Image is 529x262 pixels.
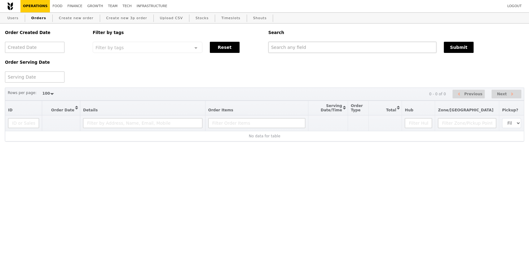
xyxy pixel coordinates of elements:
a: Timeslots [219,13,243,24]
span: Zone/[GEOGRAPHIC_DATA] [438,108,493,112]
input: Created Date [5,42,64,53]
a: Upload CSV [157,13,185,24]
a: Shouts [251,13,269,24]
input: Filter Order Items [208,118,305,128]
a: Users [5,13,21,24]
span: Details [83,108,98,112]
button: Submit [444,42,474,53]
input: Search any field [268,42,436,53]
span: ID [8,108,12,112]
span: Order Items [208,108,233,112]
span: Next [497,90,507,98]
a: Stocks [193,13,211,24]
input: Filter by Address, Name, Email, Mobile [83,118,202,128]
button: Previous [452,90,485,99]
input: Filter Hub [405,118,432,128]
img: Grain logo [7,2,13,10]
button: Reset [210,42,240,53]
a: Create new order [56,13,96,24]
div: 0 - 0 of 0 [429,92,446,96]
h5: Filter by tags [93,30,261,35]
input: Serving Date [5,71,64,83]
label: Rows per page: [8,90,37,96]
span: Previous [464,90,483,98]
a: Create new 3p order [104,13,150,24]
input: Filter Zone/Pickup Point [438,118,496,128]
button: Next [492,90,521,99]
a: Orders [29,13,49,24]
span: Filter by tags [95,45,124,50]
div: No data for table [8,134,521,138]
input: ID or Salesperson name [8,118,39,128]
h5: Order Created Date [5,30,85,35]
h5: Search [268,30,524,35]
span: Order Type [351,104,363,112]
span: Pickup? [502,108,518,112]
h5: Order Serving Date [5,60,85,65]
span: Hub [405,108,413,112]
